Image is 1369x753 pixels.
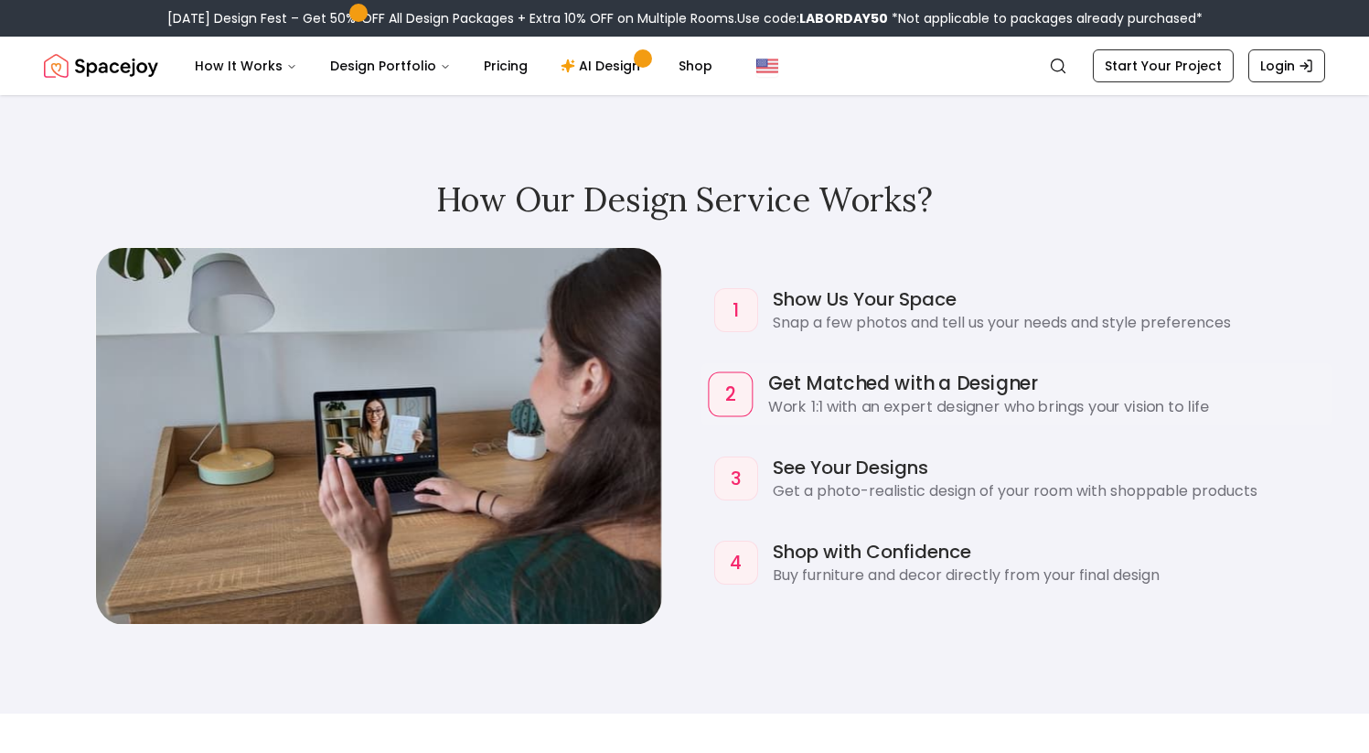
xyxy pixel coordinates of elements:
h4: 4 [730,550,742,576]
button: Design Portfolio [316,48,465,84]
h4: 3 [731,466,742,491]
h4: Shop with Confidence [773,539,1319,565]
a: Pricing [469,48,542,84]
div: Get Matched with a Designer - Work 1:1 with an expert designer who brings your vision to life [701,362,1332,425]
h2: How Our Design Service Works? [44,181,1325,218]
span: Use code: [737,9,888,27]
h4: Get Matched with a Designer [767,370,1323,396]
a: Login [1248,49,1325,82]
div: [DATE] Design Fest – Get 50% OFF All Design Packages + Extra 10% OFF on Multiple Rooms. [167,9,1203,27]
a: Start Your Project [1093,49,1234,82]
img: United States [756,55,778,77]
div: See Your Designs - Get a photo-realistic design of your room with shoppable products [707,447,1326,510]
p: Get a photo-realistic design of your room with shoppable products [773,480,1319,502]
h4: See Your Designs [773,455,1319,480]
h4: 1 [733,297,739,323]
nav: Global [44,37,1325,95]
button: How It Works [180,48,312,84]
b: LABORDAY50 [799,9,888,27]
img: Spacejoy Logo [44,48,158,84]
div: Shop with Confidence - Buy furniture and decor directly from your final design [707,532,1326,594]
div: Service visualization [95,247,662,625]
a: Spacejoy [44,48,158,84]
h4: 2 [724,382,735,408]
h4: Show Us Your Space [773,286,1319,312]
img: Visual representation of Get Matched with a Designer [96,248,661,624]
span: *Not applicable to packages already purchased* [888,9,1203,27]
div: Show Us Your Space - Snap a few photos and tell us your needs and style preferences [707,279,1326,341]
p: Work 1:1 with an expert designer who brings your vision to life [767,396,1323,418]
nav: Main [180,48,727,84]
a: Shop [664,48,727,84]
p: Snap a few photos and tell us your needs and style preferences [773,312,1319,334]
p: Buy furniture and decor directly from your final design [773,565,1319,586]
a: AI Design [546,48,660,84]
